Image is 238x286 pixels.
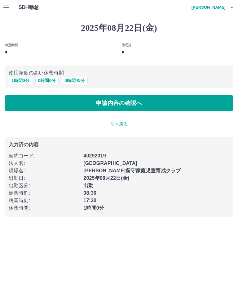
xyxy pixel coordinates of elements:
p: 使用頻度の高い休憩時間 [9,69,229,77]
p: 法人名 : [9,160,80,167]
button: 1時間0分 [9,77,32,84]
p: 終業時刻 : [9,197,80,204]
p: 前へ戻る [5,121,233,127]
label: 休憩分 [121,43,131,47]
b: 出勤 [83,183,93,188]
b: [PERSON_NAME]留守家庭児童育成クラブ [83,168,181,173]
p: 出勤日 : [9,175,80,182]
p: 入力済の内容 [9,142,229,147]
p: 出勤区分 : [9,182,80,189]
h1: 2025年08月22日(金) [5,23,233,33]
b: 2025年08月22日(金) [83,175,129,181]
p: 休憩時間 : [9,204,80,212]
p: 契約コード : [9,152,80,160]
b: [GEOGRAPHIC_DATA] [83,161,137,166]
button: 申請内容の確認へ [5,95,233,111]
b: 40292019 [83,153,106,158]
p: 現場名 : [9,167,80,175]
b: 17:30 [83,198,96,203]
b: 08:30 [83,190,96,196]
b: 1時間0分 [83,205,104,211]
p: 始業時刻 : [9,189,80,197]
button: 0時間45分 [62,77,87,84]
button: 0時間0分 [35,77,59,84]
label: 休憩時間 [5,43,18,47]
